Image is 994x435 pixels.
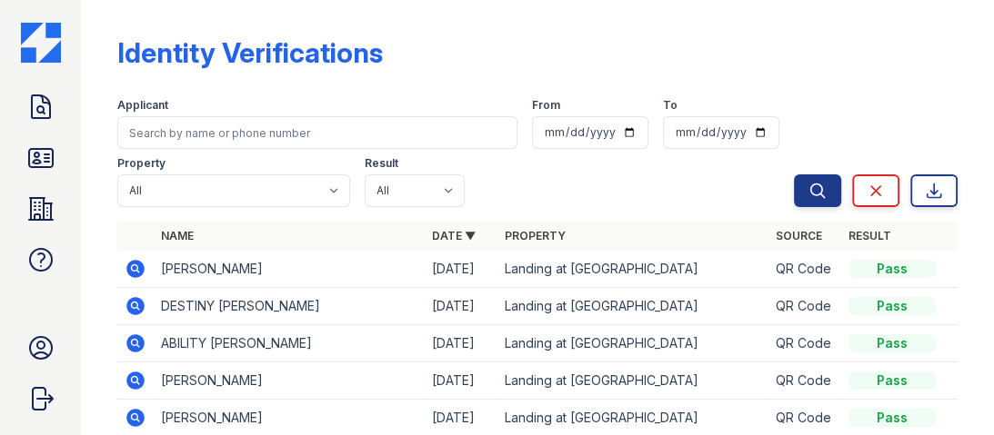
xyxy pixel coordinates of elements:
div: Pass [848,297,936,315]
td: [PERSON_NAME] [154,251,425,288]
a: Source [776,229,822,242]
td: [DATE] [425,288,497,325]
td: Landing at [GEOGRAPHIC_DATA] [497,362,768,400]
label: From [532,98,560,113]
input: Search by name or phone number [117,116,517,149]
td: QR Code [768,288,841,325]
div: Pass [848,409,936,427]
td: Landing at [GEOGRAPHIC_DATA] [497,251,768,288]
td: Landing at [GEOGRAPHIC_DATA] [497,288,768,325]
td: Landing at [GEOGRAPHIC_DATA] [497,325,768,362]
label: Result [365,156,398,171]
label: To [663,98,678,113]
div: Identity Verifications [117,36,383,69]
td: [DATE] [425,251,497,288]
td: [DATE] [425,362,497,400]
img: CE_Icon_Blue-c292c112584629df590d857e76928e9f676e5b41ef8f769ba2f05ee15b207248.png [21,23,61,63]
label: Applicant [117,98,168,113]
a: Result [848,229,891,242]
div: Pass [848,260,936,278]
a: Property [505,229,566,242]
td: QR Code [768,325,841,362]
label: Property [117,156,166,171]
td: QR Code [768,362,841,400]
td: QR Code [768,251,841,288]
a: Name [161,229,194,242]
td: DESTINY [PERSON_NAME] [154,288,425,325]
td: [PERSON_NAME] [154,362,425,400]
td: [DATE] [425,325,497,362]
a: Date ▼ [432,229,476,242]
div: Pass [848,371,936,390]
td: ABILITY [PERSON_NAME] [154,325,425,362]
div: Pass [848,334,936,352]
